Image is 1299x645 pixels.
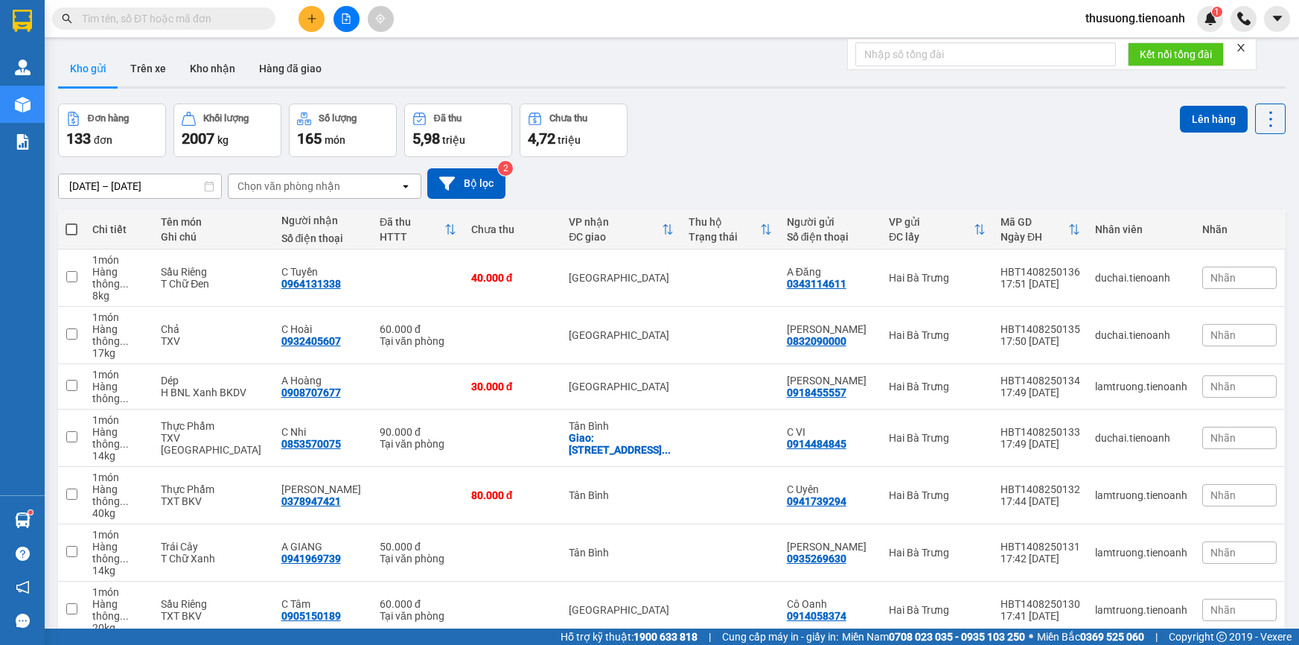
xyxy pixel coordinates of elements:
button: Kết nối tổng đài [1128,42,1224,66]
div: 30.000 đ [471,381,554,393]
div: T Chữ Đen [161,278,266,290]
div: Tại văn phòng [380,553,456,565]
div: H BNL Xanh BKDV [161,387,266,398]
span: ... [662,444,671,456]
div: 0832090000 [787,335,846,347]
div: Sầu Riêng [161,266,266,278]
div: Hàng thông thường [92,426,146,450]
span: | [1155,629,1158,645]
div: 17:42 [DATE] [1000,553,1080,565]
img: warehouse-icon [15,60,31,75]
div: A GIANG [281,541,366,553]
div: ĐC giao [569,231,662,243]
span: Nhãn [1210,381,1236,393]
div: 17:44 [DATE] [1000,495,1080,507]
div: TXV DC [161,432,266,456]
div: 0905150189 [281,610,341,622]
div: Tên món [161,216,266,228]
div: Ghi chú [161,231,266,243]
button: Lên hàng [1180,106,1248,133]
button: Kho gửi [58,51,118,86]
div: 1 món [92,414,146,426]
span: thusuong.tienoanh [1073,9,1197,28]
div: Chưa thu [549,113,587,124]
th: Toggle SortBy [681,210,779,250]
div: Giao: 56/10 Đường Số 27, Sơn Kỳ, Tân Phú, Hồ Chí Minh [569,432,674,456]
img: solution-icon [15,134,31,150]
div: Hai Bà Trưng [889,432,986,444]
div: Thực Phẩm [161,420,266,432]
div: C Hoài [281,323,366,335]
div: C Ngọc [787,541,874,553]
div: Người nhận [281,215,366,226]
span: 5,98 [412,130,440,147]
div: Dép [161,375,266,387]
div: TXT BKV [161,610,266,622]
div: lamtruong.tienoanh [1095,547,1187,559]
div: Tại văn phòng [380,438,456,450]
div: 40.000 đ [471,272,554,284]
div: 50.000 đ [380,541,456,553]
div: Hai Bà Trưng [889,272,986,284]
span: Nhãn [1210,547,1236,559]
span: search [62,13,72,24]
div: lamtruong.tienoanh [1095,604,1187,616]
span: kg [217,134,229,146]
div: 17 kg [92,347,146,359]
div: Đơn hàng [88,113,129,124]
span: triệu [558,134,581,146]
div: Nhãn [1202,223,1277,235]
div: 17:50 [DATE] [1000,335,1080,347]
div: Hai Bà Trưng [889,489,986,501]
div: Thực Phẩm [161,483,266,495]
div: Hai Bà Trưng [889,329,986,341]
div: Sầu Riêng [161,598,266,610]
div: Chú Hồ [787,323,874,335]
span: copyright [1216,632,1227,642]
div: Hai Bà Trưng [889,604,986,616]
span: đơn [94,134,112,146]
div: Chả [161,323,266,335]
div: HBT1408250134 [1000,375,1080,387]
button: Số lượng165món [289,104,397,157]
div: Hàng thông thường [92,598,146,622]
div: 1 món [92,369,146,381]
button: Đã thu5,98 triệu [404,104,512,157]
div: Chưa thu [471,223,554,235]
div: 1 món [92,586,146,598]
div: ĐC lấy [889,231,974,243]
div: Hàng thông thường [92,323,146,347]
div: 8 kg [92,290,146,302]
div: Cô Oanh [787,598,874,610]
span: món [325,134,345,146]
div: Tân Bình [569,420,674,432]
span: Nhãn [1210,489,1236,501]
button: Đơn hàng133đơn [58,104,166,157]
div: [GEOGRAPHIC_DATA] [569,272,674,284]
div: [GEOGRAPHIC_DATA] [569,604,674,616]
input: Select a date range. [59,174,221,198]
div: C Tuyền [281,266,366,278]
div: C VI [787,426,874,438]
div: TXV [161,335,266,347]
span: Nhãn [1210,432,1236,444]
div: Huệ Lê [787,375,874,387]
span: ... [120,393,129,404]
div: Hàng thông thường [92,541,146,565]
div: 0908707677 [281,387,341,398]
button: Trên xe [118,51,178,86]
span: Miền Bắc [1037,629,1144,645]
button: Kho nhận [178,51,247,86]
div: HBT1408250133 [1000,426,1080,438]
div: Khối lượng [203,113,249,124]
th: Toggle SortBy [993,210,1088,250]
div: 1 món [92,471,146,483]
svg: open [400,180,412,192]
span: Kết nối tổng đài [1140,46,1212,63]
div: lamtruong.tienoanh [1095,381,1187,393]
div: HBT1408250130 [1000,598,1080,610]
div: Số điện thoại [281,232,366,244]
div: 0935269630 [787,553,846,565]
div: 0914484845 [787,438,846,450]
div: 17:51 [DATE] [1000,278,1080,290]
